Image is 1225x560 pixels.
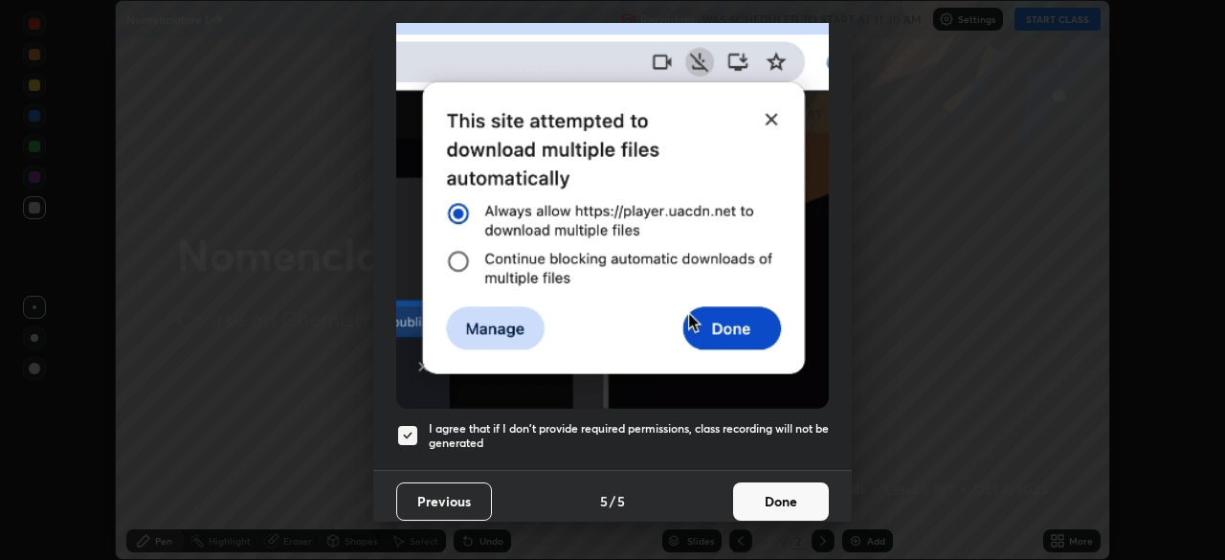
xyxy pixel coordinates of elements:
button: Previous [396,482,492,521]
h4: 5 [600,491,608,511]
h4: 5 [617,491,625,511]
button: Done [733,482,829,521]
h4: / [610,491,615,511]
h5: I agree that if I don't provide required permissions, class recording will not be generated [429,421,829,451]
